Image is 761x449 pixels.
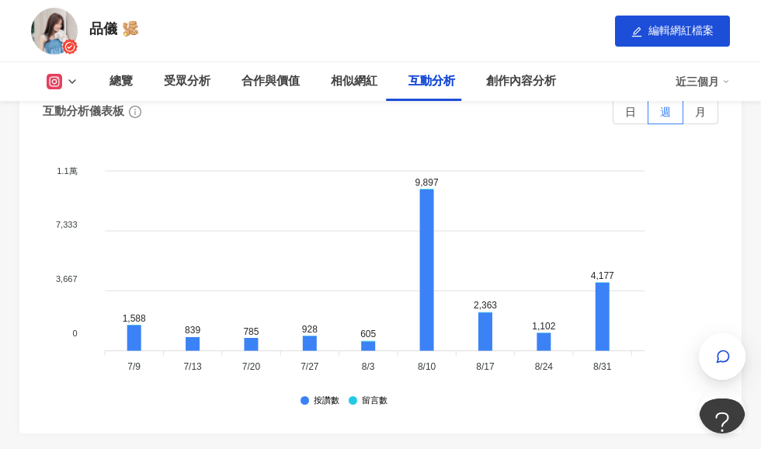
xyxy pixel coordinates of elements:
[183,360,202,371] tspan: 7/13
[301,360,319,371] tspan: 7/27
[242,360,260,371] tspan: 7/20
[56,220,78,229] tspan: 7,333
[625,106,636,118] span: 日
[476,360,495,371] tspan: 8/17
[72,329,77,338] tspan: 0
[408,72,455,91] div: 互動分析
[56,274,78,284] tspan: 3,667
[31,8,78,54] img: KOL Avatar
[127,360,141,371] tspan: 7/9
[331,72,377,91] div: 相似網紅
[362,396,387,406] div: 留言數
[695,106,706,118] span: 月
[57,165,77,175] tspan: 1.1萬
[418,360,436,371] tspan: 8/10
[631,26,642,37] span: edit
[314,396,339,406] div: 按讚數
[615,16,730,47] button: edit編輯網紅檔案
[109,72,133,91] div: 總覽
[127,103,144,120] span: info-circle
[534,360,553,371] tspan: 8/24
[89,19,139,38] div: 品儀 🫚
[699,399,745,445] iframe: Toggle Customer Support
[660,106,671,118] span: 週
[593,360,612,371] tspan: 8/31
[361,360,374,371] tspan: 8/3
[164,72,210,91] div: 受眾分析
[486,72,556,91] div: 創作內容分析
[676,69,730,94] div: 近三個月
[242,72,300,91] div: 合作與價值
[648,24,714,37] span: 編輯網紅檔案
[43,103,124,120] div: 互動分析儀表板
